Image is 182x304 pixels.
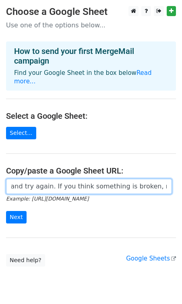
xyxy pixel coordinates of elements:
[6,21,176,29] p: Use one of the options below...
[6,6,176,18] h3: Choose a Google Sheet
[6,196,89,202] small: Example: [URL][DOMAIN_NAME]
[6,111,176,121] h4: Select a Google Sheet:
[6,254,45,267] a: Need help?
[14,69,168,86] p: Find your Google Sheet in the box below
[6,127,36,139] a: Select...
[6,211,27,223] input: Next
[126,255,176,262] a: Google Sheets
[6,166,176,176] h4: Copy/paste a Google Sheet URL:
[142,265,182,304] iframe: Chat Widget
[142,265,182,304] div: Widget de chat
[6,179,172,194] input: Paste your Google Sheet URL here
[14,46,168,66] h4: How to send your first MergeMail campaign
[14,69,152,85] a: Read more...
